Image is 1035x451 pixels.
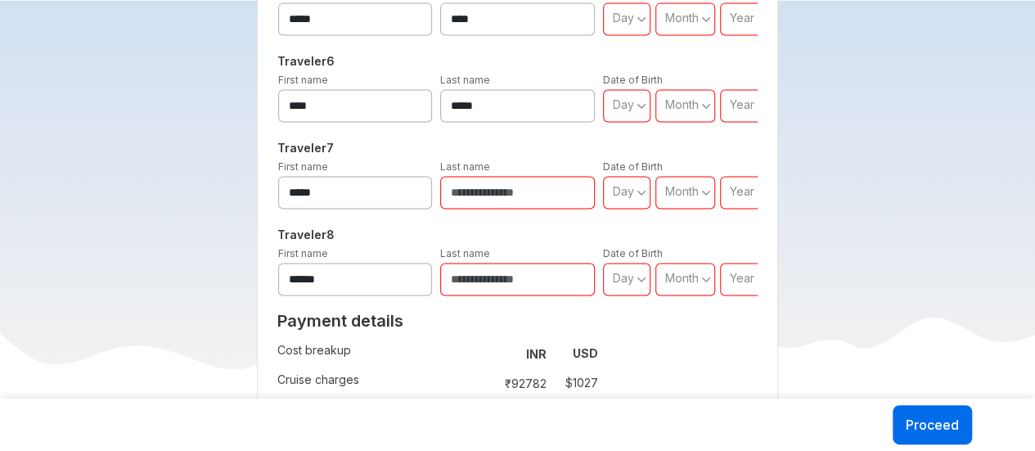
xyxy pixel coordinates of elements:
[757,271,767,287] svg: angle down
[637,271,646,287] svg: angle down
[440,74,490,86] label: Last name
[637,11,646,27] svg: angle down
[573,345,598,359] strong: USD
[613,184,634,198] span: Day
[665,271,699,285] span: Month
[665,97,699,111] span: Month
[637,97,646,114] svg: angle down
[278,160,328,173] label: First name
[440,160,490,173] label: Last name
[757,11,767,27] svg: angle down
[274,138,762,158] h5: Traveler 7
[730,184,754,198] span: Year
[757,97,767,114] svg: angle down
[613,271,634,285] span: Day
[757,184,767,201] svg: angle down
[477,338,484,368] td: :
[701,97,711,114] svg: angle down
[278,74,328,86] label: First name
[730,11,754,25] span: Year
[613,97,634,111] span: Day
[526,346,547,360] strong: INR
[701,11,711,27] svg: angle down
[274,225,762,245] h5: Traveler 8
[278,247,328,259] label: First name
[665,184,699,198] span: Month
[477,397,484,426] td: :
[603,74,663,86] label: Date of Birth
[613,11,634,25] span: Day
[477,368,484,397] td: :
[665,11,699,25] span: Month
[893,405,972,444] button: Proceed
[701,271,711,287] svg: angle down
[277,338,477,368] td: Cost breakup
[701,184,711,201] svg: angle down
[277,310,598,330] h2: Payment details
[730,97,754,111] span: Year
[484,371,553,394] td: ₹ 92782
[274,52,762,71] h5: Traveler 6
[603,247,663,259] label: Date of Birth
[277,368,477,397] td: Cruise charges
[730,271,754,285] span: Year
[440,247,490,259] label: Last name
[637,184,646,201] svg: angle down
[553,371,598,394] td: $ 1027
[603,160,663,173] label: Date of Birth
